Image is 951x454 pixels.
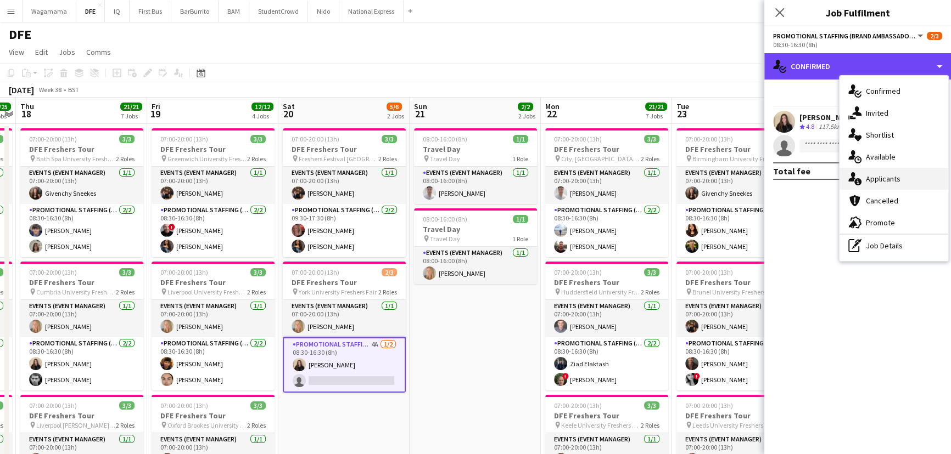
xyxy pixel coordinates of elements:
span: 2 Roles [641,288,659,296]
a: View [4,45,29,59]
a: Jobs [54,45,80,59]
h3: DFE Freshers Tour [283,144,406,154]
span: 2 Roles [247,288,266,296]
span: 1 Role [512,235,528,243]
app-card-role: Events (Event Manager)1/107:00-20:00 (13h)[PERSON_NAME] [20,300,143,337]
span: Available [866,152,896,162]
button: BAM [219,1,249,22]
span: Tue [676,101,689,111]
div: 7 Jobs [121,112,142,120]
h3: Travel Day [414,224,537,234]
span: 18 [19,107,34,120]
span: 21/21 [120,103,142,111]
span: 07:00-20:00 (13h) [160,135,208,143]
span: Edit [35,47,48,57]
span: 07:00-20:00 (13h) [292,135,339,143]
button: BarBurrito [171,1,219,22]
button: First Bus [130,1,171,22]
span: York University Freshers Fair [299,288,377,296]
span: 12/12 [251,103,273,111]
a: Comms [82,45,115,59]
span: 3/3 [119,268,135,276]
span: Sat [283,101,295,111]
span: Brunel University Freshers Fair [692,288,772,296]
app-card-role: Events (Event Manager)1/107:00-20:00 (13h)[PERSON_NAME] [545,300,668,337]
span: 21 [412,107,427,120]
h3: DFE Freshers Tour [676,277,799,287]
div: Total fee [773,166,810,177]
app-job-card: 08:00-16:00 (8h)1/1Travel Day Travel Day1 RoleEvents (Event Manager)1/108:00-16:00 (8h)[PERSON_NAME] [414,128,537,204]
span: 3/3 [250,135,266,143]
span: 3/3 [119,135,135,143]
span: ! [693,373,700,379]
h3: DFE Freshers Tour [676,411,799,421]
span: Sun [414,101,427,111]
span: Fri [152,101,160,111]
span: 3/3 [250,268,266,276]
h3: DFE Freshers Tour [283,277,406,287]
div: 7 Jobs [646,112,667,120]
span: 07:00-20:00 (13h) [685,401,733,410]
span: Cancelled [866,196,898,206]
app-job-card: 07:00-20:00 (13h)3/3DFE Freshers Tour Liverpool University Freshers Fair2 RolesEvents (Event Mana... [152,262,275,390]
span: Huddersfield University Freshers Fair [561,288,641,296]
app-job-card: 07:00-20:00 (13h)3/3DFE Freshers Tour Freshers Festival [GEOGRAPHIC_DATA]2 RolesEvents (Event Man... [283,128,406,257]
button: StudentCrowd [249,1,308,22]
div: 2 Jobs [518,112,535,120]
h3: DFE Freshers Tour [20,144,143,154]
span: Promote [866,218,895,228]
div: 4 Jobs [252,112,273,120]
h3: DFE Freshers Tour [20,277,143,287]
span: 2/2 [518,103,533,111]
span: 2 Roles [116,155,135,163]
span: 2/3 [382,268,397,276]
span: Confirmed [866,86,900,96]
app-card-role: Events (Event Manager)1/108:00-16:00 (8h)[PERSON_NAME] [414,167,537,204]
span: Birmingham University Freshers Fair [692,155,772,163]
span: Applicants [866,174,900,184]
app-card-role: Events (Event Manager)1/107:00-20:00 (13h)Givenchy Sneekes [20,167,143,204]
span: Invited [866,108,888,118]
button: Promotional Staffing (Brand Ambassadors) [773,32,925,40]
span: 2 Roles [116,421,135,429]
span: City, [GEOGRAPHIC_DATA] Freshers Fair [561,155,641,163]
a: Edit [31,45,52,59]
span: 08:00-16:00 (8h) [423,215,467,223]
span: Mon [545,101,560,111]
app-job-card: 07:00-20:00 (13h)3/3DFE Freshers Tour Cumbria University Freshers Fair2 RolesEvents (Event Manage... [20,262,143,390]
span: 2 Roles [641,421,659,429]
span: Jobs [59,47,75,57]
span: 20 [281,107,295,120]
app-job-card: 07:00-20:00 (13h)3/3DFE Freshers Tour Bath Spa University Freshers Fair2 RolesEvents (Event Manag... [20,128,143,257]
h3: DFE Freshers Tour [152,144,275,154]
app-card-role: Promotional Staffing (Brand Ambassadors)2/208:30-16:30 (8h)![PERSON_NAME][PERSON_NAME] [152,204,275,257]
app-job-card: 07:00-20:00 (13h)2/3DFE Freshers Tour York University Freshers Fair2 RolesEvents (Event Manager)1... [283,262,406,393]
span: Promotional Staffing (Brand Ambassadors) [773,32,916,40]
span: 3/3 [250,401,266,410]
span: Travel Day [430,235,460,243]
app-job-card: 07:00-20:00 (13h)3/3DFE Freshers Tour Brunel University Freshers Fair2 RolesEvents (Event Manager... [676,262,799,390]
app-card-role: Events (Event Manager)1/107:00-20:00 (13h)Givenchy Sneekes [676,167,799,204]
span: 07:00-20:00 (13h) [554,401,602,410]
app-job-card: 07:00-20:00 (13h)3/3DFE Freshers Tour Greenwich University Freshers Fair2 RolesEvents (Event Mana... [152,128,275,257]
div: 08:30-16:30 (8h) [773,41,942,49]
app-card-role: Events (Event Manager)1/107:00-20:00 (13h)[PERSON_NAME] [283,167,406,204]
span: 07:00-20:00 (13h) [292,268,339,276]
app-card-role: Promotional Staffing (Brand Ambassadors)2/208:30-16:30 (8h)[PERSON_NAME][PERSON_NAME] [545,204,668,257]
span: 07:00-20:00 (13h) [29,401,77,410]
span: 3/3 [119,401,135,410]
span: Leeds University Freshers Fair [692,421,772,429]
span: Liverpool University Freshers Fair [167,288,247,296]
h3: DFE Freshers Tour [676,144,799,154]
app-card-role: Promotional Staffing (Brand Ambassadors)2/208:30-16:30 (8h)[PERSON_NAME]![PERSON_NAME] [676,337,799,390]
span: 07:00-20:00 (13h) [160,401,208,410]
span: View [9,47,24,57]
div: 08:00-16:00 (8h)1/1Travel Day Travel Day1 RoleEvents (Event Manager)1/108:00-16:00 (8h)[PERSON_NAME] [414,208,537,284]
span: 2 Roles [116,288,135,296]
span: 3/3 [644,268,659,276]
